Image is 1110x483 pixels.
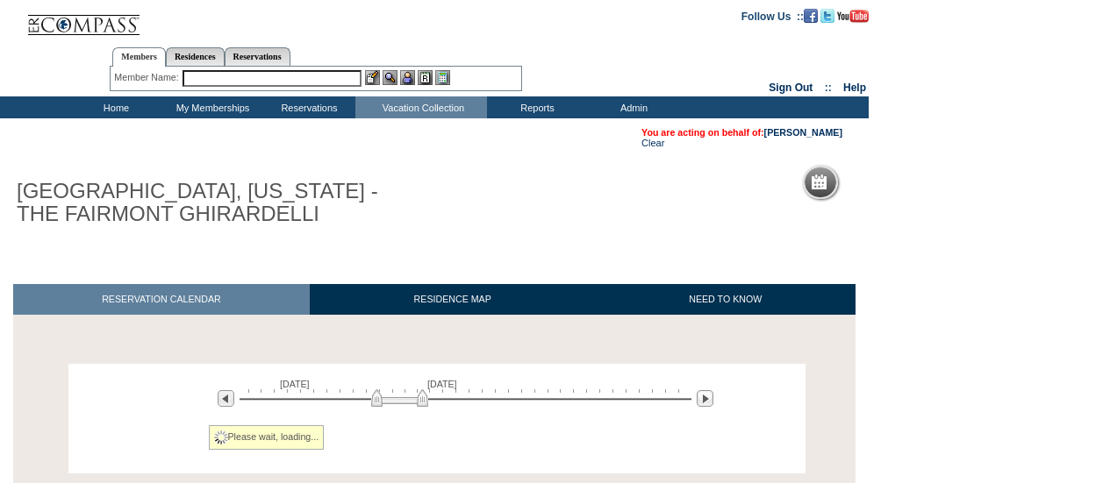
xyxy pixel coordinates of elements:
td: Vacation Collection [355,96,487,118]
a: Subscribe to our YouTube Channel [837,10,869,20]
img: Follow us on Twitter [820,9,834,23]
td: Admin [584,96,680,118]
div: Please wait, loading... [209,425,325,450]
img: spinner2.gif [214,430,228,444]
a: Residences [166,47,225,66]
img: Previous [218,390,234,407]
span: [DATE] [427,379,457,389]
h1: [GEOGRAPHIC_DATA], [US_STATE] - THE FAIRMONT GHIRARDELLI [13,176,406,230]
img: Subscribe to our YouTube Channel [837,10,869,23]
td: My Memberships [162,96,259,118]
img: Impersonate [400,70,415,85]
span: :: [825,82,832,94]
a: RESERVATION CALENDAR [13,284,310,315]
img: Reservations [418,70,433,85]
a: Reservations [225,47,290,66]
img: View [383,70,397,85]
img: Become our fan on Facebook [804,9,818,23]
td: Reservations [259,96,355,118]
a: Members [112,47,166,67]
a: Clear [641,138,664,148]
a: Become our fan on Facebook [804,10,818,20]
td: Follow Us :: [741,9,804,23]
a: NEED TO KNOW [595,284,856,315]
div: Member Name: [114,70,182,85]
a: Follow us on Twitter [820,10,834,20]
td: Reports [487,96,584,118]
a: [PERSON_NAME] [764,127,842,138]
a: Help [843,82,866,94]
td: Home [66,96,162,118]
span: [DATE] [280,379,310,389]
img: b_calculator.gif [435,70,450,85]
a: RESIDENCE MAP [310,284,596,315]
a: Sign Out [769,82,813,94]
img: b_edit.gif [365,70,380,85]
img: Next [697,390,713,407]
span: You are acting on behalf of: [641,127,842,138]
h5: Reservation Calendar [834,177,968,188]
